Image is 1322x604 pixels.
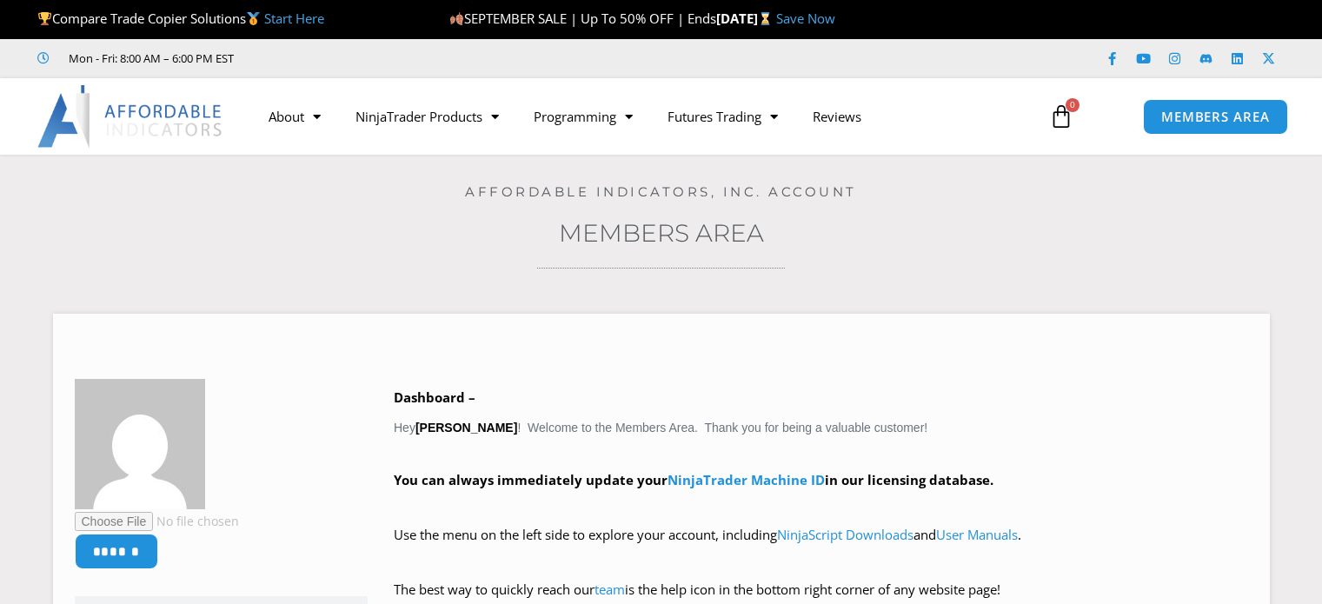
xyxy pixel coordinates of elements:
[936,526,1018,543] a: User Manuals
[1161,110,1270,123] span: MEMBERS AREA
[716,10,776,27] strong: [DATE]
[64,48,234,69] span: Mon - Fri: 8:00 AM – 6:00 PM EST
[75,379,205,509] img: 4b8d578b9086749d3b8c1baf6ab5652416535b26f1d93b2e49de0c20ea778a67
[258,50,519,67] iframe: Customer reviews powered by Trustpilot
[251,96,1032,136] nav: Menu
[668,471,825,488] a: NinjaTrader Machine ID
[1066,98,1080,112] span: 0
[247,12,260,25] img: 🥇
[449,10,716,27] span: SEPTEMBER SALE | Up To 50% OFF | Ends
[394,471,993,488] strong: You can always immediately update your in our licensing database.
[559,218,764,248] a: Members Area
[1143,99,1288,135] a: MEMBERS AREA
[264,10,324,27] a: Start Here
[38,12,51,25] img: 🏆
[759,12,772,25] img: ⌛
[251,96,338,136] a: About
[394,388,475,406] b: Dashboard –
[650,96,795,136] a: Futures Trading
[465,183,857,200] a: Affordable Indicators, Inc. Account
[394,523,1248,572] p: Use the menu on the left side to explore your account, including and .
[776,10,835,27] a: Save Now
[37,10,324,27] span: Compare Trade Copier Solutions
[338,96,516,136] a: NinjaTrader Products
[777,526,913,543] a: NinjaScript Downloads
[415,421,517,435] strong: [PERSON_NAME]
[595,581,625,598] a: team
[450,12,463,25] img: 🍂
[37,85,224,148] img: LogoAI | Affordable Indicators – NinjaTrader
[1023,91,1099,142] a: 0
[516,96,650,136] a: Programming
[795,96,879,136] a: Reviews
